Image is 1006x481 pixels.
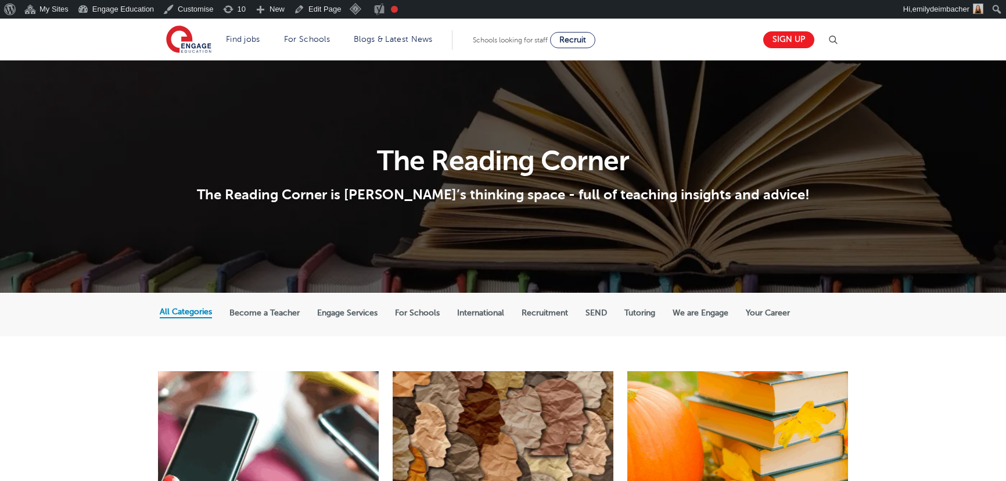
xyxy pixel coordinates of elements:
[166,26,211,55] img: Engage Education
[673,308,728,318] label: We are Engage
[226,35,260,44] a: Find jobs
[391,6,398,13] div: Focus keyphrase not set
[160,147,847,175] h1: The Reading Corner
[284,35,330,44] a: For Schools
[585,308,607,318] label: SEND
[354,35,433,44] a: Blogs & Latest News
[473,36,548,44] span: Schools looking for staff
[395,308,440,318] label: For Schools
[550,32,595,48] a: Recruit
[522,308,568,318] label: Recruitment
[160,307,212,317] label: All Categories
[559,35,586,44] span: Recruit
[229,308,300,318] label: Become a Teacher
[763,31,814,48] a: Sign up
[457,308,504,318] label: International
[624,308,655,318] label: Tutoring
[160,186,847,203] p: The Reading Corner is [PERSON_NAME]’s thinking space - full of teaching insights and advice!
[746,308,790,318] label: Your Career
[912,5,969,13] span: emilydeimbacher
[317,308,378,318] label: Engage Services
